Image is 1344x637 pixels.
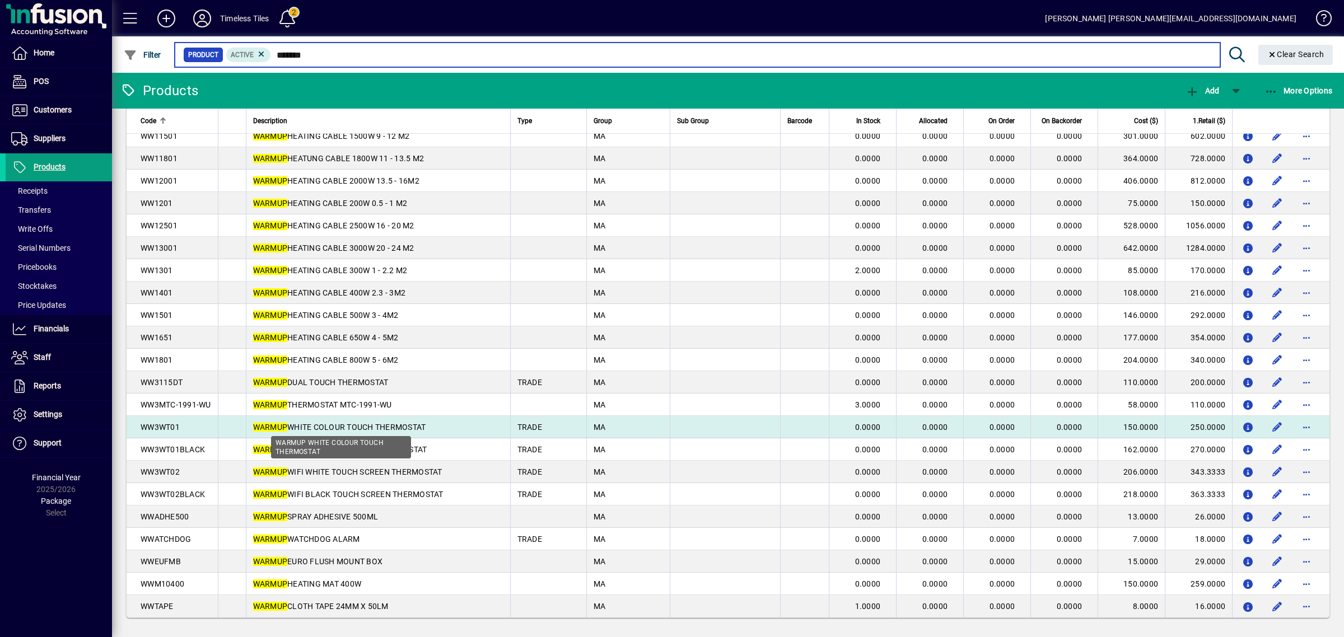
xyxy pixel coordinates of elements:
button: Edit [1268,508,1286,526]
td: 200.0000 [1165,371,1232,394]
em: WARM [253,132,277,140]
span: 0.0000 [855,355,881,364]
a: Stocktakes [6,277,112,296]
button: More options [1298,418,1315,436]
em: UP [277,176,288,185]
span: MA [594,400,606,409]
em: UP [277,400,288,409]
button: More options [1298,284,1315,302]
div: Timeless Tiles [220,10,269,27]
span: Serial Numbers [11,243,71,252]
button: Edit [1268,239,1286,257]
span: In Stock [856,115,880,127]
td: 75.0000 [1098,192,1165,214]
a: Support [6,429,112,457]
span: 0.0000 [855,243,881,252]
em: UP [277,154,288,163]
span: THERMOSTAT MTC-1991-WU [253,400,392,409]
span: MA [594,333,606,342]
span: WW1401 [141,288,173,297]
span: HEATING CABLE 300W 1 - 2.2 M2 [253,266,408,275]
em: WARM [253,154,277,163]
td: 250.0000 [1165,416,1232,438]
span: WW1201 [141,199,173,208]
span: 0.0000 [1057,154,1082,163]
span: 0.0000 [990,378,1015,387]
td: 1056.0000 [1165,214,1232,237]
span: Support [34,438,62,447]
em: WARM [253,355,277,364]
em: WARM [253,176,277,185]
span: HEATING CABLE 400W 2.3 - 3M2 [253,288,406,297]
span: MA [594,423,606,432]
span: 0.0000 [1057,311,1082,320]
span: MA [594,288,606,297]
button: Add [1183,81,1222,101]
span: HEATING CABLE 800W 5 - 6M2 [253,355,399,364]
td: 150.0000 [1098,416,1165,438]
button: Edit [1268,597,1286,615]
span: 0.0000 [1057,445,1082,454]
em: WARM [253,445,277,454]
div: [PERSON_NAME] [PERSON_NAME][EMAIL_ADDRESS][DOMAIN_NAME] [1045,10,1296,27]
span: 0.0000 [1057,355,1082,364]
button: Profile [184,8,220,29]
span: Suppliers [34,134,66,143]
span: 0.0000 [922,423,948,432]
span: MA [594,176,606,185]
span: HEATING CABLE 200W 0.5 - 1 M2 [253,199,408,208]
button: Edit [1268,485,1286,503]
a: Serial Numbers [6,238,112,257]
span: Price Updates [11,301,66,310]
span: 0.0000 [1057,266,1082,275]
em: UP [277,467,288,476]
em: WARM [253,243,277,252]
em: UP [277,266,288,275]
em: WARM [253,221,277,230]
div: Allocated [903,115,958,127]
span: BLACK COLOUR TOUCH THERMOSTAT [253,445,427,454]
span: 0.0000 [922,221,948,230]
td: 58.0000 [1098,394,1165,416]
span: WW3WT02 [141,467,180,476]
em: UP [277,355,288,364]
a: Receipts [6,181,112,200]
span: Settings [34,410,62,419]
span: 2.0000 [855,266,881,275]
td: 270.0000 [1165,438,1232,461]
span: WW1801 [141,355,173,364]
button: Edit [1268,217,1286,235]
button: More options [1298,329,1315,346]
em: WARM [253,378,277,387]
span: WW12001 [141,176,178,185]
span: 0.0000 [922,400,948,409]
span: POS [34,77,49,86]
button: Edit [1268,441,1286,458]
span: WW11501 [141,132,178,140]
span: 0.0000 [855,221,881,230]
span: MA [594,445,606,454]
span: Allocated [919,115,948,127]
span: Receipts [11,186,48,195]
em: WARM [253,266,277,275]
span: Financials [34,324,69,333]
div: In Stock [836,115,890,127]
span: 0.0000 [855,333,881,342]
span: 0.0000 [990,221,1015,230]
span: HEATING CABLE 2000W 13.5 - 16M2 [253,176,419,185]
span: Stocktakes [11,282,57,291]
span: MA [594,199,606,208]
span: 0.0000 [1057,333,1082,342]
span: Add [1186,86,1219,95]
span: WW11801 [141,154,178,163]
button: More options [1298,463,1315,481]
em: WARM [253,423,277,432]
span: MA [594,311,606,320]
span: WW1501 [141,311,173,320]
em: WARM [253,400,277,409]
span: 0.0000 [922,288,948,297]
a: Settings [6,401,112,429]
td: 216.0000 [1165,282,1232,304]
span: HEATING CABLE 3000W 20 - 24 M2 [253,243,414,252]
span: 0.0000 [990,176,1015,185]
